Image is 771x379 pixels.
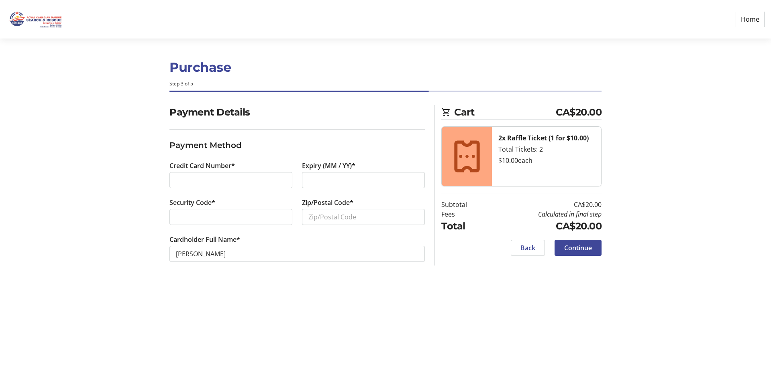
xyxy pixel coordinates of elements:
label: Cardholder Full Name* [169,235,240,244]
label: Zip/Postal Code* [302,198,353,207]
iframe: Secure expiration date input frame [308,175,418,185]
strong: 2x Raffle Ticket (1 for $10.00) [498,134,589,142]
iframe: Secure card number input frame [176,175,286,185]
h3: Payment Method [169,139,425,151]
td: CA$20.00 [487,219,602,233]
span: Cart [454,105,556,120]
h1: Purchase [169,58,602,77]
td: Total [441,219,487,233]
label: Credit Card Number* [169,161,235,170]
td: Subtotal [441,200,487,209]
div: Step 3 of 5 [169,80,602,87]
label: Expiry (MM / YY)* [302,161,355,170]
button: Back [511,240,545,256]
span: CA$20.00 [556,105,602,120]
td: CA$20.00 [487,200,602,209]
a: Home [736,12,765,27]
div: $10.00 each [498,156,595,165]
td: Fees [441,209,487,219]
input: Card Holder Name [169,246,425,262]
td: Calculated in final step [487,209,602,219]
input: Zip/Postal Code [302,209,425,225]
img: Royal Canadian Marine Search and Rescue - Station 8's Logo [6,3,63,35]
h2: Payment Details [169,105,425,120]
span: Continue [564,243,592,253]
span: Back [520,243,535,253]
div: Total Tickets: 2 [498,144,595,154]
iframe: Secure CVC input frame [176,212,286,222]
label: Security Code* [169,198,215,207]
button: Continue [555,240,602,256]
